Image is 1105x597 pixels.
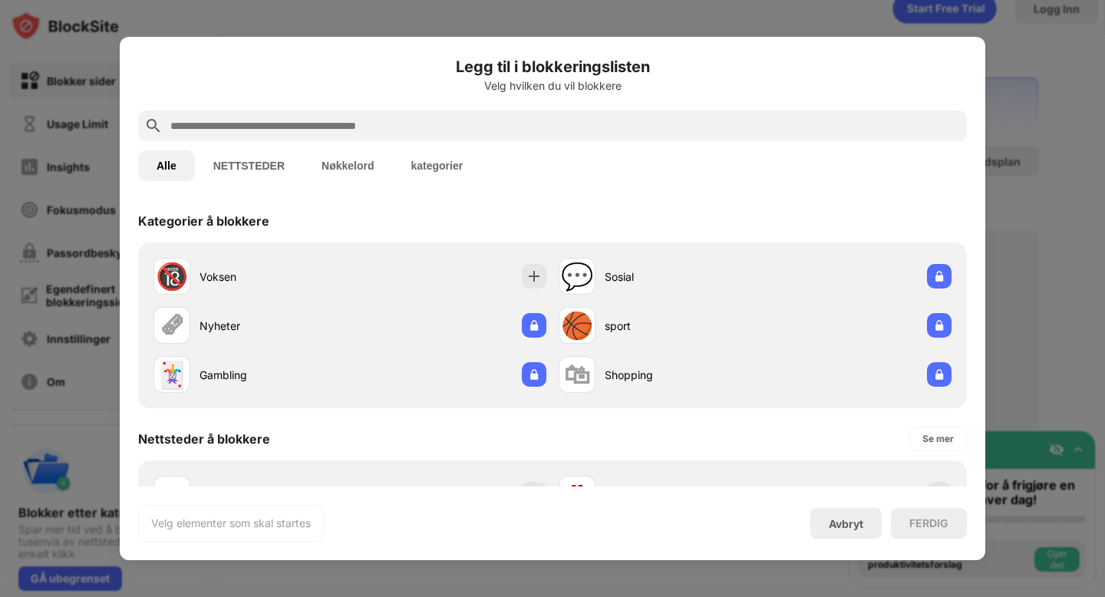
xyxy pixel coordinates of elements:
[156,261,188,292] div: 🔞
[909,517,948,529] div: FERDIG
[151,516,311,531] div: Velg elementer som skal startes
[605,367,755,383] div: Shopping
[303,150,392,181] button: Nøkkelord
[144,117,163,135] img: search.svg
[829,517,863,530] div: Avbryt
[564,359,590,391] div: 🛍
[200,367,350,383] div: Gambling
[568,485,586,503] img: favicons
[200,269,350,285] div: Voksen
[605,269,755,285] div: Sosial
[561,261,593,292] div: 💬
[200,318,350,334] div: Nyheter
[159,310,185,341] div: 🗞
[605,487,755,503] div: [DOMAIN_NAME]
[561,310,593,341] div: 🏀
[156,359,188,391] div: 🃏
[138,150,195,181] button: Alle
[138,55,967,78] h6: Legg til i blokkeringslisten
[393,150,482,181] button: kategorier
[605,318,755,334] div: sport
[922,431,954,447] div: Se mer
[138,431,270,447] div: Nettsteder å blokkere
[163,485,181,503] img: favicons
[200,487,350,503] div: [DOMAIN_NAME]
[195,150,303,181] button: NETTSTEDER
[138,80,967,92] div: Velg hvilken du vil blokkere
[138,213,269,229] div: Kategorier å blokkere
